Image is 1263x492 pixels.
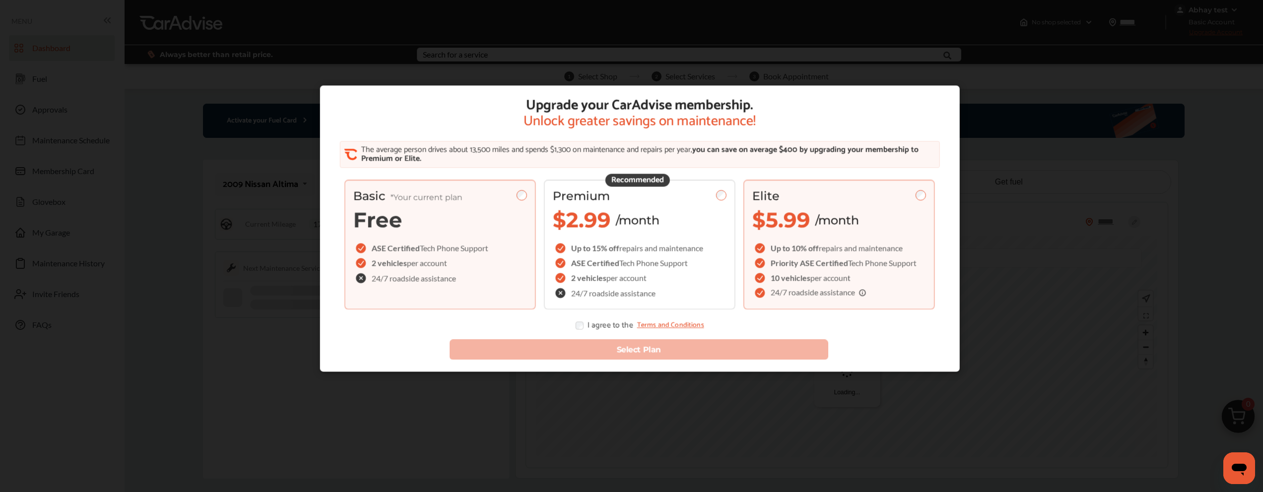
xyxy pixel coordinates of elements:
[575,321,704,329] div: I agree to the
[755,243,767,253] img: checkIcon.6d469ec1.svg
[619,258,688,267] span: Tech Phone Support
[755,258,767,268] img: checkIcon.6d469ec1.svg
[848,258,917,267] span: Tech Phone Support
[555,273,567,283] img: checkIcon.6d469ec1.svg
[571,289,656,297] span: 24/7 roadside assistance
[771,258,848,267] span: Priority ASE Certified
[752,207,810,233] span: $5.99
[555,258,567,268] img: checkIcon.6d469ec1.svg
[815,213,859,227] span: /month
[571,273,606,282] span: 2 vehicles
[606,273,647,282] span: per account
[755,273,767,283] img: checkIcon.6d469ec1.svg
[372,258,407,267] span: 2 vehicles
[571,258,619,267] span: ASE Certified
[372,274,456,282] span: 24/7 roadside assistance
[353,188,463,203] span: Basic
[420,243,488,252] span: Tech Phone Support
[616,213,660,227] span: /month
[771,273,810,282] span: 10 vehicles
[605,174,670,186] div: Recommended
[391,192,463,202] span: *Your current plan
[356,258,368,268] img: checkIcon.6d469ec1.svg
[407,258,447,267] span: per account
[637,321,704,329] a: Terms and Conditions
[553,207,611,233] span: $2.99
[353,207,402,233] span: Free
[555,288,567,298] img: check-cross-icon.c68f34ea.svg
[619,243,703,252] span: repairs and maintenance
[356,243,368,253] img: checkIcon.6d469ec1.svg
[553,188,610,203] span: Premium
[810,273,851,282] span: per account
[1223,452,1255,484] iframe: Button to launch messaging window
[555,243,567,253] img: checkIcon.6d469ec1.svg
[755,288,767,298] img: checkIcon.6d469ec1.svg
[361,143,692,156] span: The average person drives about 13,500 miles and spends $1,300 on maintenance and repairs per year,
[524,97,756,113] span: Upgrade your CarAdvise membership.
[771,243,819,252] span: Up to 10% off
[819,243,903,252] span: repairs and maintenance
[356,273,368,283] img: check-cross-icon.c68f34ea.svg
[571,243,619,252] span: Up to 15% off
[344,148,357,161] img: CA_CheckIcon.cf4f08d4.svg
[524,113,756,129] span: Unlock greater savings on maintenance!
[361,143,918,165] span: you can save on average $400 by upgrading your membership to Premium or Elite.
[752,188,780,203] span: Elite
[372,243,420,252] span: ASE Certified
[771,288,867,297] span: 24/7 roadside assistance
